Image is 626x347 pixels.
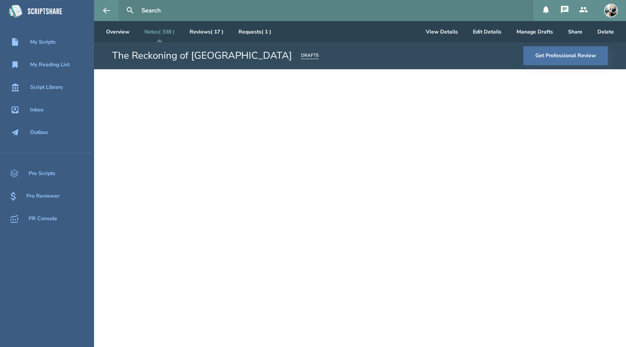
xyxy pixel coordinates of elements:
div: PR Console [29,216,57,222]
button: Get Professional Review [523,46,608,65]
button: Edit Details [467,21,507,42]
a: Notes( 338 ) [138,21,181,42]
a: Overview [100,21,135,42]
button: Share [562,21,588,42]
button: Manage Drafts [511,21,559,42]
h1: The Reckoning of [GEOGRAPHIC_DATA] [112,49,292,62]
div: Pro Reviewer [26,193,59,199]
div: Script Library [30,84,63,90]
div: My Scripts [30,39,56,45]
div: DRAFT5 [301,52,319,59]
div: Outbox [30,129,48,135]
button: View Details [420,21,464,42]
div: Inbox [30,107,44,113]
div: My Reading List [30,62,70,68]
img: user_1673573717-crop.jpg [604,4,618,17]
div: Pro Scripts [29,170,55,177]
a: Reviews( 17 ) [184,21,229,42]
a: Requests( 1 ) [232,21,277,42]
button: Delete [591,21,620,42]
